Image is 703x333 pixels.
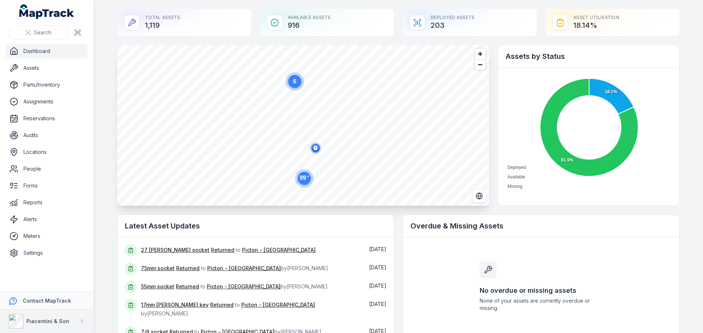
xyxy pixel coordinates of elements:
[475,49,486,59] button: Zoom in
[6,246,88,260] a: Settings
[307,174,309,178] tspan: +
[141,246,209,254] a: 27 [PERSON_NAME] socket
[210,301,234,309] a: Returned
[6,94,88,109] a: Assignments
[141,302,315,317] span: to by [PERSON_NAME]
[23,298,71,304] strong: Contact MapTrack
[141,283,174,290] a: 55mm socket
[6,212,88,227] a: Alerts
[141,247,316,253] span: to
[6,162,88,176] a: People
[207,265,281,272] a: Picton - [GEOGRAPHIC_DATA]
[480,297,603,312] span: None of your assets are currently overdue or missing.
[369,283,386,289] span: [DATE]
[176,283,199,290] a: Returned
[410,221,672,231] h2: Overdue & Missing Assets
[369,246,386,252] span: [DATE]
[176,265,200,272] a: Returned
[6,44,88,58] a: Dashboard
[19,4,74,19] a: MapTrack
[6,61,88,75] a: Assets
[211,246,234,254] a: Returned
[293,78,297,84] text: 6
[207,283,280,290] a: Picton - [GEOGRAPHIC_DATA]
[506,51,672,61] h2: Assets by Status
[507,174,525,179] span: Available
[34,29,51,36] span: Search
[369,283,386,289] time: 10/10/2025, 8:20:56 am
[507,184,522,189] span: Missing
[472,189,486,203] button: Switch to Satellite View
[507,165,526,170] span: Deployed
[6,111,88,126] a: Reservations
[125,221,386,231] h2: Latest Asset Updates
[141,265,175,272] a: 75mm socket
[369,264,386,270] span: [DATE]
[26,318,69,324] strong: Piacentini & Son
[6,195,88,210] a: Reports
[9,26,68,39] button: Search
[242,246,316,254] a: Picton - [GEOGRAPHIC_DATA]
[6,128,88,143] a: Audits
[6,145,88,159] a: Locations
[141,283,328,290] span: to by [PERSON_NAME]
[117,45,489,206] canvas: Map
[6,77,88,92] a: Parts/Inventory
[241,301,315,309] a: Picton - [GEOGRAPHIC_DATA]
[369,301,386,307] time: 10/10/2025, 8:20:56 am
[480,285,603,296] h3: No overdue or missing assets
[369,301,386,307] span: [DATE]
[6,229,88,243] a: Meters
[369,264,386,270] time: 10/10/2025, 8:20:56 am
[300,174,309,181] text: 99
[141,301,209,309] a: 17mm [PERSON_NAME] key
[369,246,386,252] time: 10/10/2025, 8:20:56 am
[475,59,486,70] button: Zoom out
[141,265,328,271] span: to by [PERSON_NAME]
[6,178,88,193] a: Forms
